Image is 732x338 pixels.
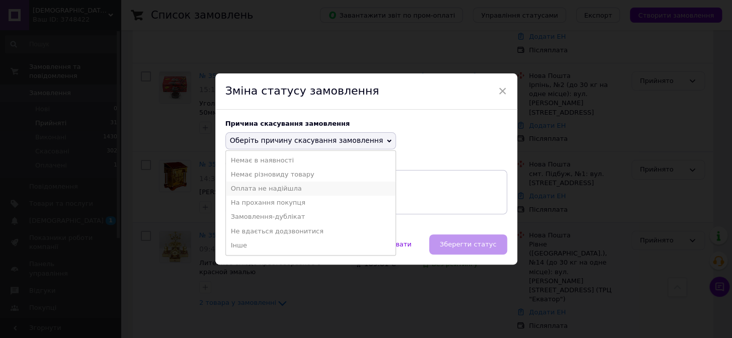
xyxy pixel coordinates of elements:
li: Немає різновиду товару [226,167,396,182]
li: Замовлення-дублікат [226,210,396,224]
li: На прохання покупця [226,196,396,210]
span: Оберіть причину скасування замовлення [230,136,383,144]
div: Причина скасування замовлення [225,120,507,127]
li: Інше [226,238,396,252]
li: Немає в наявності [226,153,396,167]
li: Оплата не надійшла [226,182,396,196]
span: × [498,82,507,100]
li: Не вдається додзвонитися [226,224,396,238]
div: Зміна статусу замовлення [215,73,517,110]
